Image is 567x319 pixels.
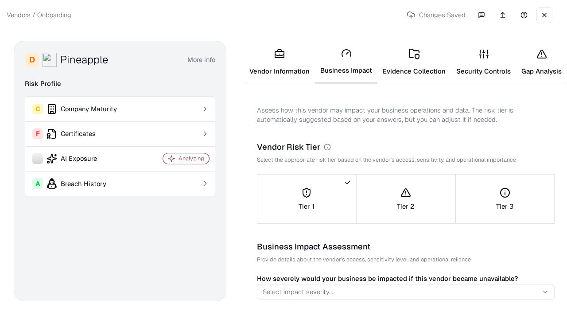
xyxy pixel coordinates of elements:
[257,284,555,300] button: Select impact severity...
[257,274,518,283] label: How severely would your business be impacted if this vendor became unavailable?
[7,10,71,19] p: Vendors / Onboarding
[451,42,516,83] a: Security Controls
[257,105,555,124] p: Assess how this vendor may impact your business operations and data. The risk tier is automatical...
[187,52,215,68] button: More info
[257,156,555,163] p: Select the appropriate risk tier based on the vendor's access, sensitivity, and operational impor...
[403,7,469,23] p: Changes Saved
[32,104,43,114] div: C
[32,153,138,164] div: AI Exposure
[516,42,567,83] a: Gap Analysis
[43,53,57,67] img: Pineapple
[179,155,204,162] div: Analyzing
[315,41,377,84] a: Business Impact
[32,178,138,189] div: Breach History
[496,202,513,211] p: Tier 3
[32,104,138,114] div: Company Maturity
[244,42,315,83] a: Vendor Information
[32,128,43,139] div: F
[257,241,555,252] div: Business Impact Assessment
[32,128,138,139] div: Certificates
[397,202,414,211] p: Tier 2
[257,256,555,263] p: Provide details about the vendor's access, sensitivity level, and operational reliance
[257,142,555,152] div: Vendor Risk Tier
[263,287,333,296] div: Select impact severity...
[25,78,215,89] div: Risk Profile
[60,53,108,67] div: Pineapple
[299,202,315,211] p: Tier 1
[25,53,39,67] div: D
[377,42,451,83] a: Evidence Collection
[32,178,43,189] div: A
